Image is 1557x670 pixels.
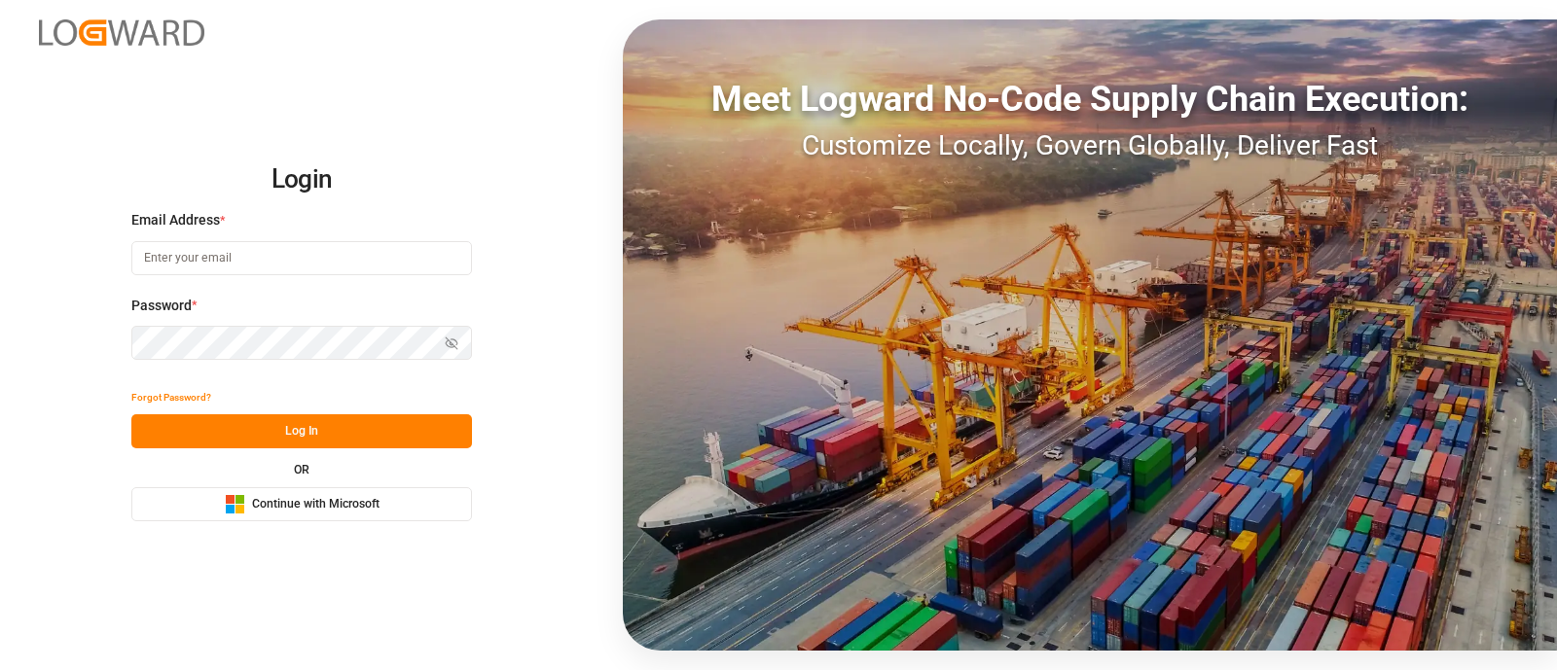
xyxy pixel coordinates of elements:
[131,241,472,275] input: Enter your email
[252,496,380,513] span: Continue with Microsoft
[623,125,1557,166] div: Customize Locally, Govern Globally, Deliver Fast
[39,19,204,46] img: Logward_new_orange.png
[131,210,220,230] span: Email Address
[131,380,211,414] button: Forgot Password?
[131,149,472,211] h2: Login
[131,296,192,316] span: Password
[131,414,472,448] button: Log In
[623,73,1557,125] div: Meet Logward No-Code Supply Chain Execution:
[294,464,309,476] small: OR
[131,487,472,521] button: Continue with Microsoft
